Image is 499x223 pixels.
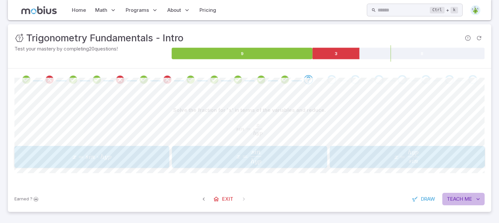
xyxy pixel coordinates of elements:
img: triangle.svg [470,5,480,15]
span: y [256,131,259,136]
span: Previous Question [198,193,210,205]
span: x [256,122,260,128]
a: Home [70,3,88,18]
div: Review your answer [45,75,54,84]
span: Draw [421,195,435,203]
span: s [85,154,89,160]
div: Review your answer [22,75,31,84]
span: Report an issue with the question [462,32,473,44]
span: Exit [222,195,233,203]
a: Pricing [198,3,218,18]
div: Go to the next question [351,75,360,84]
span: ⋅ [97,152,99,161]
div: Go to the next question [468,75,477,84]
span: h [408,149,412,156]
kbd: Ctrl [430,7,445,13]
span: in [239,126,244,132]
span: x [237,153,240,160]
span: = [78,152,84,161]
a: Exit [210,193,238,205]
span: p [108,154,112,160]
div: Review your answer [69,75,78,84]
span: x [73,154,76,160]
span: p [260,131,262,136]
div: Review your answer [92,75,101,84]
span: y [104,154,108,160]
button: Draw [408,193,440,205]
span: in [254,149,261,155]
div: Review your answer [257,75,266,84]
div: Review your answer [139,75,148,84]
div: Go to the next question [398,75,407,84]
span: = [400,152,405,161]
p: Solve the fraction for 'x' in terms of the variables and reduce. [173,107,326,114]
div: Review your answer [186,75,195,84]
span: Earned [14,196,29,202]
div: Go to the next question [327,75,336,84]
span: Teach [447,195,463,203]
p: Test your mastery by completing 20 questions! [14,45,170,52]
span: h [253,131,256,136]
span: s [251,149,254,155]
div: Review your answer [115,75,125,84]
span: h [100,154,104,160]
kbd: k [450,7,458,13]
div: Review your answer [210,75,219,84]
span: y [411,149,415,156]
div: + [430,6,458,14]
span: in [89,154,95,160]
span: Programs [126,7,149,14]
span: = [242,152,248,160]
span: On Latest Question [238,193,250,205]
span: s [236,126,239,132]
h3: Trigonometry Fundamentals - Intro [26,31,183,45]
span: Math [95,7,107,14]
div: Review your answer [280,75,289,84]
div: Go to the next question [304,75,313,84]
div: Review your answer [233,75,242,84]
span: About [167,7,181,14]
span: = [246,125,251,132]
span: Me [465,195,472,203]
div: Review your answer [163,75,172,84]
div: Go to the next question [421,75,430,84]
button: TeachMe [442,193,485,205]
p: Earn Mobius dollars to buy game boosters [14,196,39,202]
div: Go to the next question [445,75,454,84]
span: x [394,154,398,160]
span: ? [30,196,32,202]
span: p [415,149,419,156]
span: Refresh Question [473,32,485,44]
div: Go to the next question [374,75,384,84]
